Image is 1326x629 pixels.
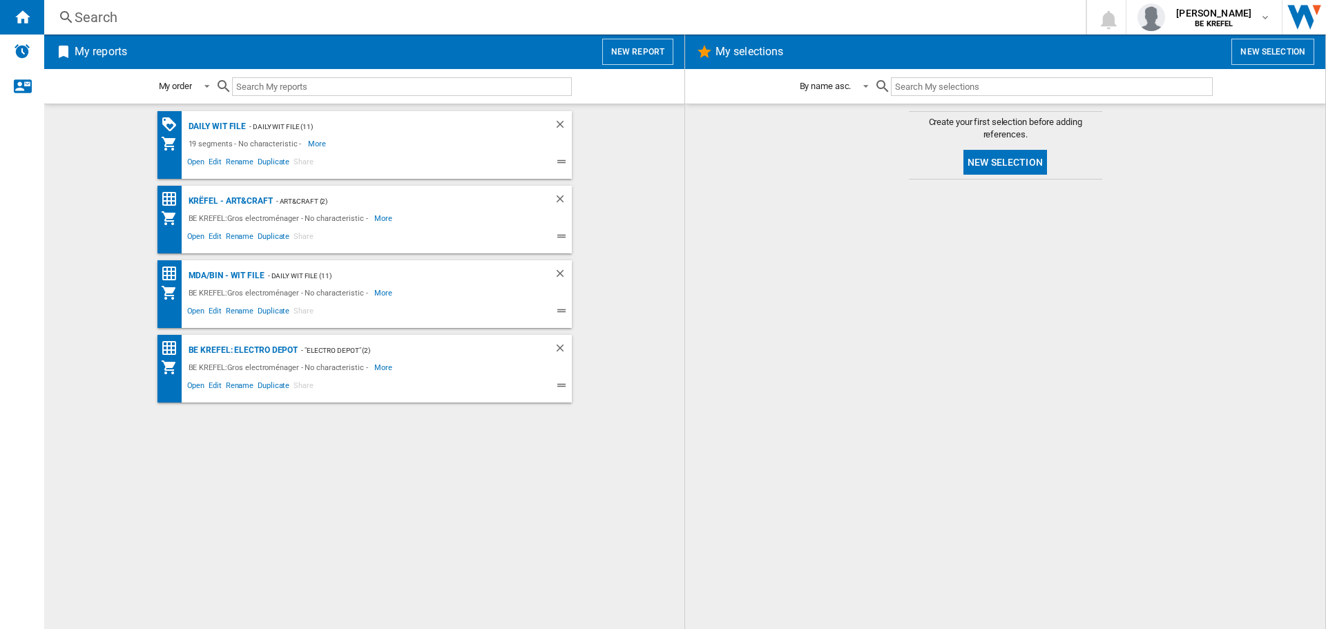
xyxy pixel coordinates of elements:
span: Share [291,155,316,172]
span: Create your first selection before adding references. [909,116,1102,141]
h2: My selections [713,39,786,65]
div: Search [75,8,1050,27]
img: alerts-logo.svg [14,43,30,59]
div: My Assortment [161,284,185,301]
span: Edit [206,379,224,396]
div: BE KREFEL:Gros electroménager - No characteristic - [185,210,375,226]
div: Delete [554,118,572,135]
span: Share [291,304,316,321]
div: - "Electro depot" (2) [298,342,526,359]
span: Open [185,155,207,172]
span: Open [185,379,207,396]
input: Search My reports [232,77,572,96]
span: Rename [224,379,256,396]
div: BE KREFEL:Gros electroménager - No characteristic - [185,359,375,376]
div: BE KREFEL:Gros electroménager - No characteristic - [185,284,375,301]
span: Edit [206,304,224,321]
button: New selection [1231,39,1314,65]
span: Rename [224,304,256,321]
div: My Assortment [161,210,185,226]
div: Price Matrix [161,265,185,282]
span: Duplicate [256,230,291,246]
div: PROMOTIONS Matrix [161,116,185,133]
div: Krëfel - Art&Craft [185,193,273,210]
span: Duplicate [256,379,291,396]
span: Duplicate [256,155,291,172]
div: MDA/BIN - WIT file [185,267,265,284]
span: Rename [224,230,256,246]
b: BE KREFEL [1195,19,1233,28]
button: New selection [963,150,1047,175]
div: Price Matrix [161,191,185,208]
div: My Assortment [161,359,185,376]
div: Delete [554,193,572,210]
div: - Art&Craft (2) [273,193,526,210]
div: - Daily WIT file (11) [265,267,526,284]
span: Duplicate [256,304,291,321]
span: Edit [206,230,224,246]
span: Share [291,230,316,246]
span: More [374,359,394,376]
span: [PERSON_NAME] [1176,6,1251,20]
h2: My reports [72,39,130,65]
span: Share [291,379,316,396]
input: Search My selections [891,77,1212,96]
div: Delete [554,342,572,359]
div: Daily WIT file [185,118,247,135]
div: - Daily WIT file (11) [246,118,526,135]
span: Open [185,304,207,321]
span: Rename [224,155,256,172]
img: profile.jpg [1137,3,1165,31]
span: More [308,135,328,152]
div: 19 segments - No characteristic - [185,135,309,152]
div: My Assortment [161,135,185,152]
span: More [374,210,394,226]
div: Delete [554,267,572,284]
div: Price Matrix [161,340,185,357]
div: By name asc. [800,81,852,91]
button: New report [602,39,673,65]
div: My order [159,81,192,91]
span: Open [185,230,207,246]
span: Edit [206,155,224,172]
div: BE KREFEL: Electro depot [185,342,298,359]
span: More [374,284,394,301]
